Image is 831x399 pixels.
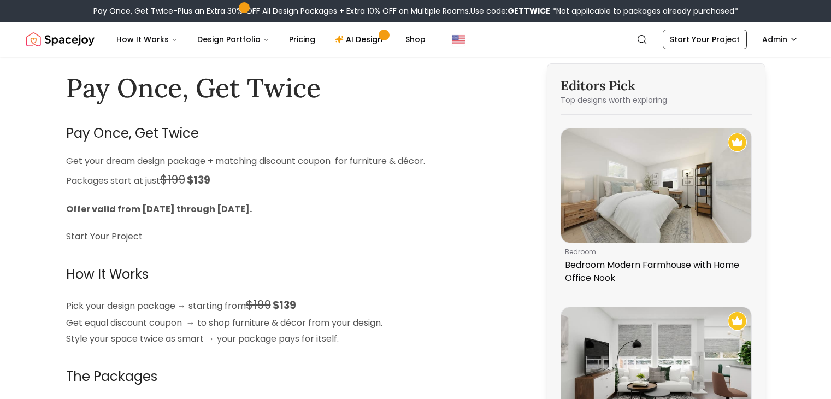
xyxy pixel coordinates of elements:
nav: Global [26,22,805,57]
p: Get your dream design package + matching discount coupon for furniture & décor. Packages start at... [66,154,518,190]
img: United States [452,33,465,46]
a: Bedroom Modern Farmhouse with Home Office NookRecommended Spacejoy Design - Bedroom Modern Farmho... [561,128,752,289]
p: bedroom [565,248,743,256]
h2: How It Works [66,262,518,286]
h2: Pay Once, Get Twice [66,121,518,145]
div: Pay Once, Get Twice-Plus an Extra 30% OFF All Design Packages + Extra 10% OFF on Multiple Rooms. [93,5,738,16]
img: Recommended Spacejoy Design - A Whimsical Industrial Living-Dining Room [728,312,747,331]
span: Use code: [470,5,550,16]
span: $139 [187,173,210,187]
h1: Pay Once, Get Twice [66,72,518,104]
b: GETTWICE [508,5,550,16]
button: Design Portfolio [188,28,278,50]
a: Start Your Project [663,30,747,49]
h2: The Packages [66,365,518,388]
p: Bedroom Modern Farmhouse with Home Office Nook [565,259,743,285]
button: Admin [756,30,805,49]
span: *Not applicable to packages already purchased* [550,5,738,16]
a: Shop [397,28,434,50]
strong: Offer valid from [DATE] through [DATE]. [66,203,252,215]
a: AI Design [326,28,394,50]
span: $199 [160,172,185,187]
span: $139 [273,298,296,313]
button: How It Works [108,28,186,50]
img: Bedroom Modern Farmhouse with Home Office Nook [561,128,751,243]
h3: Editors Pick [561,77,752,95]
span: $199 [246,297,271,313]
img: Spacejoy Logo [26,28,95,50]
img: Recommended Spacejoy Design - Bedroom Modern Farmhouse with Home Office Nook [728,133,747,152]
a: Pricing [280,28,324,50]
nav: Main [108,28,434,50]
p: Top designs worth exploring [561,95,752,105]
a: Spacejoy [26,28,95,50]
p: Start Your Project [66,229,518,245]
p: Pick your design package → starting from Get equal discount coupon → to shop furniture & décor fr... [66,295,518,347]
